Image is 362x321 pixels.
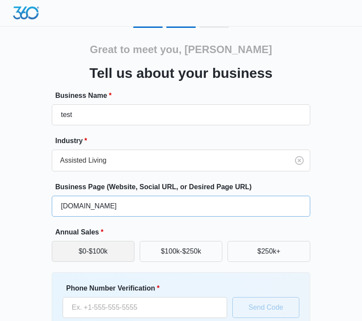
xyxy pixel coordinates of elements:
[228,241,310,262] button: $250k+
[55,90,314,101] label: Business Name
[52,241,134,262] button: $0-$100k
[90,42,272,57] h2: Great to meet you, [PERSON_NAME]
[55,136,314,146] label: Industry
[52,104,310,125] input: e.g. Jane's Plumbing
[66,283,231,294] label: Phone Number Verification
[52,196,310,217] input: e.g. janesplumbing.com
[140,241,222,262] button: $100k-$250k
[90,63,273,84] h3: Tell us about your business
[55,227,314,237] label: Annual Sales
[55,182,314,192] label: Business Page (Website, Social URL, or Desired Page URL)
[63,297,227,318] input: Ex. +1-555-555-5555
[292,154,306,167] button: Clear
